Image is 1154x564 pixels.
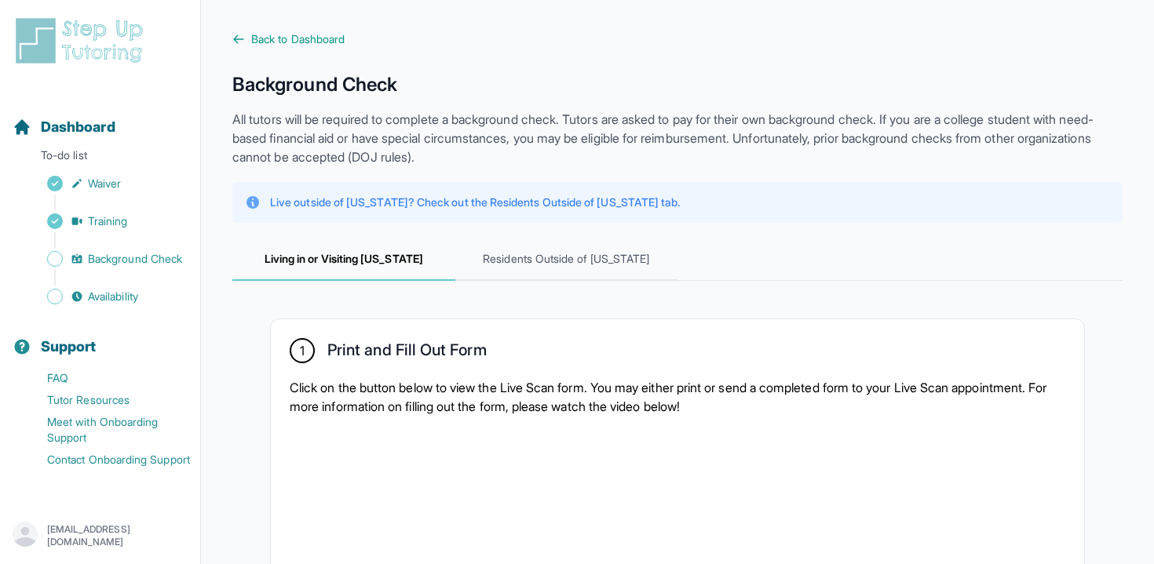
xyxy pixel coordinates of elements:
[290,378,1065,416] p: Click on the button below to view the Live Scan form. You may either print or send a completed fo...
[13,116,115,138] a: Dashboard
[13,210,200,232] a: Training
[6,147,194,169] p: To-do list
[88,251,182,267] span: Background Check
[88,289,138,304] span: Availability
[327,340,487,366] h2: Print and Fill Out Form
[13,173,200,195] a: Waiver
[300,341,305,360] span: 1
[251,31,345,47] span: Back to Dashboard
[270,195,680,210] p: Live outside of [US_STATE]? Check out the Residents Outside of [US_STATE] tab.
[232,72,1123,97] h1: Background Check
[47,523,188,548] p: [EMAIL_ADDRESS][DOMAIN_NAME]
[13,522,188,550] button: [EMAIL_ADDRESS][DOMAIN_NAME]
[232,110,1123,166] p: All tutors will be required to complete a background check. Tutors are asked to pay for their own...
[13,449,200,471] a: Contact Onboarding Support
[13,411,200,449] a: Meet with Onboarding Support
[232,31,1123,47] a: Back to Dashboard
[41,116,115,138] span: Dashboard
[13,286,200,307] a: Availability
[88,213,128,229] span: Training
[88,176,121,191] span: Waiver
[6,91,194,144] button: Dashboard
[232,238,1123,281] nav: Tabs
[13,16,152,66] img: logo
[232,238,455,281] span: Living in or Visiting [US_STATE]
[13,389,200,411] a: Tutor Resources
[455,238,678,281] span: Residents Outside of [US_STATE]
[41,336,97,358] span: Support
[6,311,194,364] button: Support
[13,248,200,270] a: Background Check
[13,367,200,389] a: FAQ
